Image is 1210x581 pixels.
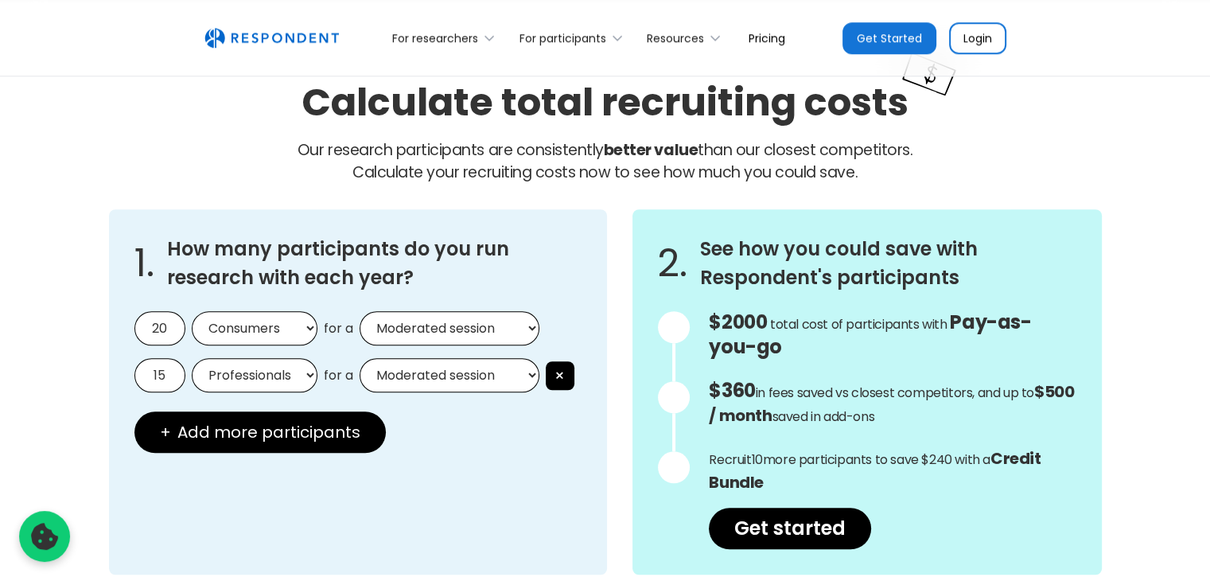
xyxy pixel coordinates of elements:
[647,30,704,46] div: Resources
[177,424,360,440] span: Add more participants
[324,368,353,384] span: for a
[383,19,510,57] div: For researchers
[709,447,1076,495] p: Recruit more participants to save $240 with a
[949,22,1006,54] a: Login
[709,309,1031,360] span: Pay-as-you-go
[709,377,755,404] span: $360
[519,30,606,46] div: For participants
[709,380,1076,428] p: in fees saved vs closest competitors, and up to saved in add-ons
[324,321,353,337] span: for a
[134,411,386,453] button: + Add more participants
[709,508,871,549] a: Get started
[204,28,339,49] img: Untitled UI logotext
[160,424,171,440] span: +
[658,255,687,271] span: 2.
[392,30,478,46] div: For researchers
[604,139,698,161] strong: better value
[842,22,936,54] a: Get Started
[709,309,767,335] span: $2000
[134,255,154,271] span: 1.
[770,315,947,333] span: total cost of participants with
[167,235,582,292] h3: How many participants do you run research with each year?
[546,361,574,390] button: ×
[510,19,637,57] div: For participants
[204,28,339,49] a: home
[638,19,736,57] div: Resources
[352,162,858,183] span: Calculate your recruiting costs now to see how much you could save.
[302,76,908,129] h2: Calculate total recruiting costs
[700,235,1076,292] h3: See how you could save with Respondent's participants
[109,139,1102,184] p: Our research participants are consistently than our closest competitors.
[736,19,798,57] a: Pricing
[752,450,763,469] span: 10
